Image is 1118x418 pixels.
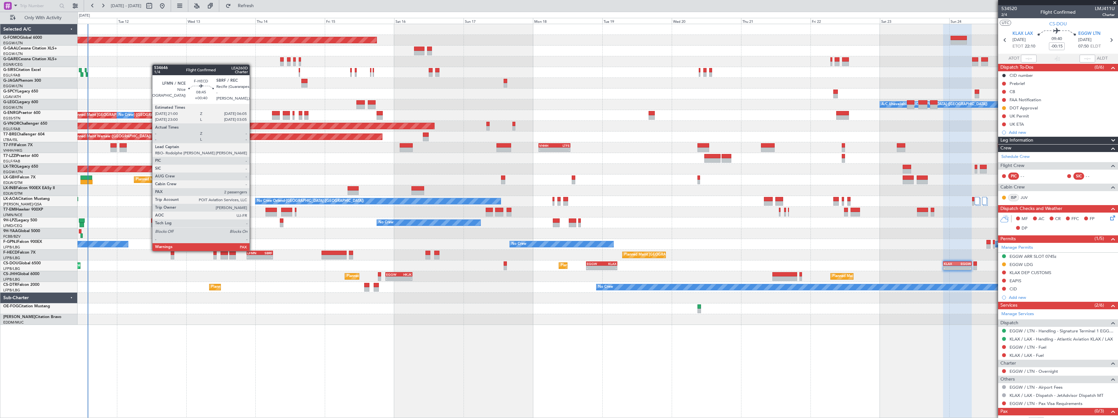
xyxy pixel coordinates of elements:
[1010,113,1029,119] div: UK Permit
[3,229,40,233] a: 9H-YAAGlobal 5000
[957,266,971,270] div: -
[957,262,971,266] div: EGGW
[1052,36,1062,42] span: 09:40
[3,191,22,196] a: EDLW/DTM
[3,47,57,50] a: G-GAALCessna Citation XLS+
[1040,9,1076,16] div: Flight Confirmed
[3,251,36,255] a: F-HECDFalcon 7X
[3,304,19,308] span: OE-FOG
[3,132,17,136] span: T7-BRE
[1010,401,1082,406] a: EGGW / LTN - Pax Visa Requirements
[7,13,71,23] button: Only With Activity
[1025,43,1035,50] span: 22:10
[1000,235,1016,243] span: Permits
[3,100,38,104] a: G-LEGCLegacy 600
[1086,173,1100,179] div: - -
[3,90,38,93] a: G-SPCYLegacy 650
[1022,216,1028,222] span: MF
[1010,81,1025,86] div: Prebrief
[587,266,602,270] div: -
[3,245,20,250] a: LFPB/LBG
[602,266,617,270] div: -
[1095,302,1104,309] span: (2/6)
[1055,216,1061,222] span: CR
[399,277,412,281] div: -
[1010,393,1103,398] a: KLAX / LAX - Dispatch - JetAdvisor Dispatch MT
[3,186,55,190] a: LX-INBFalcon 900EX EASy II
[602,18,672,24] div: Tue 19
[3,197,18,201] span: LX-AOA
[247,251,260,255] div: LFMN
[1009,130,1115,135] div: Add new
[1000,376,1015,383] span: Others
[399,272,412,276] div: HKJK
[3,165,38,169] a: LX-TROLegacy 650
[464,18,533,24] div: Sun 17
[832,272,935,281] div: Planned Maint [GEOGRAPHIC_DATA] ([GEOGRAPHIC_DATA])
[3,277,20,282] a: LFPB/LBG
[3,213,22,217] a: LFMN/NCE
[136,175,208,185] div: Planned Maint Nice ([GEOGRAPHIC_DATA])
[1021,55,1037,63] input: --:--
[386,272,399,276] div: EGGW
[3,122,19,126] span: G-VNOR
[511,239,526,249] div: No Crew
[111,3,141,9] span: [DATE] - [DATE]
[944,266,957,270] div: -
[1010,384,1063,390] a: EGGW / LTN - Airport Fees
[1000,205,1062,213] span: Dispatch Checks and Weather
[1000,20,1011,26] button: UTC
[3,208,43,212] a: T7-EMIHawker 900XP
[3,283,39,287] a: CS-DTRFalcon 2000
[3,100,17,104] span: G-LEGC
[1010,89,1015,94] div: CB
[1010,336,1113,342] a: KLAX / LAX - Handling - Atlantic Aviation KLAX / LAX
[1001,12,1017,18] span: 2/4
[1095,235,1104,242] span: (1/5)
[260,255,272,259] div: -
[3,36,42,40] a: G-FOMOGlobal 6000
[587,262,602,266] div: EGGW
[257,196,364,206] div: No Crew Ostend-[GEOGRAPHIC_DATA] ([GEOGRAPHIC_DATA])
[1010,328,1115,334] a: EGGW / LTN - Handling - Signature Terminal 1 EGGW / LTN
[3,240,42,244] a: F-GPNJFalcon 900EX
[1095,12,1115,18] span: Charter
[1097,55,1108,62] span: ALDT
[3,154,38,158] a: T7-LZZIPraetor 600
[1010,353,1044,358] a: KLAX / LAX - Fuel
[1039,216,1044,222] span: AC
[79,13,90,19] div: [DATE]
[3,315,61,319] a: [PERSON_NAME]Citation Bravo
[3,57,57,61] a: G-GARECessna Citation XLS+
[1010,73,1033,78] div: CID number
[379,218,394,228] div: No Crew
[1095,408,1104,414] span: (0/3)
[3,79,41,83] a: G-JAGAPhenom 300
[3,170,23,174] a: EGGW/LTN
[1010,369,1058,374] a: EGGW / LTN - Overnight
[3,143,33,147] a: T7-FFIFalcon 7X
[810,18,880,24] div: Fri 22
[1009,55,1019,62] span: ATOT
[3,68,41,72] a: G-SIRSCitation Excel
[3,186,16,190] span: LX-INB
[3,272,39,276] a: CS-JHHGlobal 6000
[3,90,17,93] span: G-SPCY
[1001,244,1033,251] a: Manage Permits
[3,283,17,287] span: CS-DTR
[624,250,727,260] div: Planned Maint [GEOGRAPHIC_DATA] ([GEOGRAPHIC_DATA])
[3,94,21,99] a: LGAV/ATH
[3,234,21,239] a: FCBB/BZV
[1073,173,1084,180] div: SIC
[211,282,244,292] div: Planned Maint Sofia
[598,282,613,292] div: No Crew
[3,261,41,265] a: CS-DOUGlobal 6500
[880,18,949,24] div: Sat 23
[1012,37,1026,43] span: [DATE]
[1090,216,1095,222] span: FP
[949,18,1019,24] div: Sun 24
[3,304,50,308] a: OE-FOGCitation Mustang
[3,175,36,179] a: LX-GBHFalcon 7X
[1009,295,1115,300] div: Add new
[1022,225,1027,232] span: DP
